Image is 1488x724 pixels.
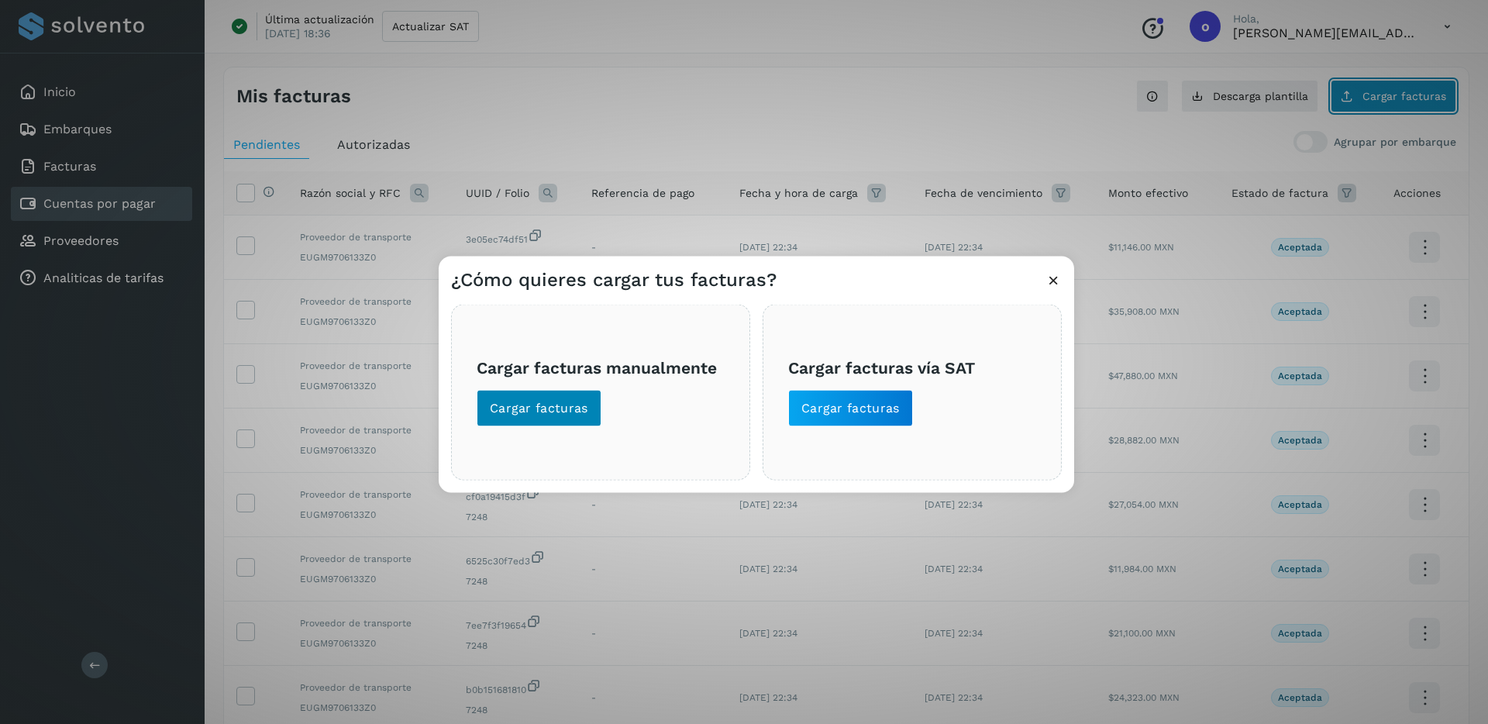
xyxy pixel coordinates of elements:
span: Cargar facturas [801,400,900,417]
button: Cargar facturas [788,390,913,427]
button: Cargar facturas [477,390,601,427]
span: Cargar facturas [490,400,588,417]
h3: Cargar facturas manualmente [477,357,725,377]
h3: ¿Cómo quieres cargar tus facturas? [451,269,777,291]
h3: Cargar facturas vía SAT [788,357,1036,377]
